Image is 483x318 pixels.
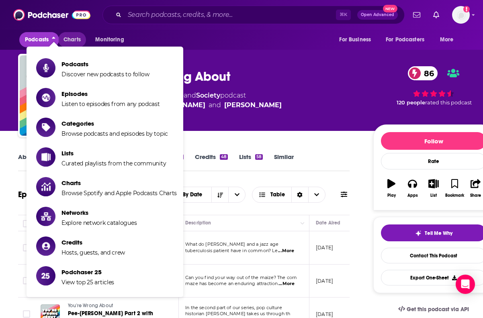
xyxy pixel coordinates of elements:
span: Charts [63,34,81,45]
span: In the second part of our series, pop culture [185,305,282,310]
input: Search podcasts, credits, & more... [125,8,336,21]
button: Show profile menu [452,6,470,24]
span: and [209,100,221,110]
svg: Add a profile image [463,6,470,12]
button: open menu [381,32,436,47]
a: Charts [58,32,86,47]
span: Tell Me Why [425,230,452,236]
button: open menu [334,32,381,47]
span: Discover new podcasts to follow [61,71,149,78]
a: 86 [408,66,438,80]
span: historian [PERSON_NAME] takes us through th [185,311,290,316]
span: Toggle select row [23,277,30,284]
a: Lists58 [239,153,263,171]
span: Logged in as CFields [452,6,470,24]
button: open menu [90,32,134,47]
span: View top 25 articles [61,279,114,286]
a: Michael Hobbes [224,100,282,110]
span: Explore network catalogues [61,219,137,226]
img: tell me why sparkle [415,230,422,236]
button: Bookmark [444,174,465,203]
span: You're Wrong About [68,303,113,308]
a: Show notifications dropdown [430,8,442,22]
div: Play [387,193,396,198]
a: Show notifications dropdown [410,8,424,22]
button: Play [381,174,402,203]
img: You're Wrong About [20,55,100,136]
div: 58 [255,154,263,160]
span: Categories [61,120,168,127]
span: Can you find your way out of the maize? The corn [185,275,297,280]
button: Open AdvancedNew [357,10,398,20]
span: New [383,5,397,12]
span: More [440,34,454,45]
span: Credits [61,238,125,246]
p: [DATE] [316,277,333,284]
button: open menu [434,32,464,47]
span: For Podcasters [386,34,424,45]
span: For Business [339,34,371,45]
div: Apps [407,193,418,198]
span: rated this podcast [425,100,472,106]
div: List [430,193,437,198]
div: Search podcasts, credits, & more... [102,6,405,24]
span: Podchaser 25 [61,268,114,276]
div: Sort Direction [291,187,308,202]
span: What do [PERSON_NAME] and a jazz age [185,241,278,247]
div: 48 [220,154,228,160]
h1: Episodes of You're Wrong About [18,190,134,200]
div: Open Intercom Messenger [456,275,475,294]
span: ...More [278,248,294,254]
span: Podcasts [25,34,49,45]
a: You're Wrong About [68,302,164,310]
span: Table [270,192,285,198]
button: Column Actions [298,218,307,228]
button: close menu [19,32,59,47]
span: Toggle select row [23,244,30,251]
span: 86 [416,66,438,80]
img: User Profile [452,6,470,24]
span: Listen to episodes from any podcast [61,100,160,108]
span: Charts [61,179,177,187]
span: Curated playlists from the community [61,160,166,167]
span: ⌘ K [336,10,351,20]
span: Hosts, guests, and crew [61,249,125,256]
span: Browse podcasts and episodes by topic [61,130,168,137]
span: Lists [61,149,166,157]
span: ...More [278,281,295,287]
span: tuberculosis patient have in common? Le [185,248,278,253]
button: open menu [228,187,245,202]
div: Bookmark [445,193,464,198]
a: Similar [274,153,294,171]
span: 120 people [397,100,425,106]
p: [DATE] [316,311,333,318]
span: maze has become an enduring attraction [185,281,278,286]
a: Credits48 [195,153,228,171]
div: Share [470,193,481,198]
span: Browse Spotify and Apple Podcasts Charts [61,190,177,197]
span: Episodes [61,90,160,98]
a: About [18,153,36,171]
span: Open Advanced [361,13,394,17]
span: Podcasts [61,60,149,68]
span: Toggle select row [23,310,30,318]
button: Choose View [252,187,325,203]
span: Networks [61,209,137,216]
button: Apps [402,174,423,203]
p: [DATE] [316,244,333,251]
span: Monitoring [95,34,124,45]
img: Podchaser - Follow, Share and Rate Podcasts [13,7,90,22]
button: List [423,174,444,203]
div: Date Aired [316,218,340,228]
button: Sort Direction [211,187,228,202]
span: Get this podcast via API [407,306,469,313]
